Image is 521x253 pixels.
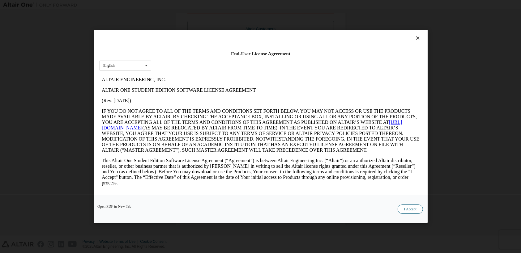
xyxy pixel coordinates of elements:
[2,23,320,29] p: (Rev. [DATE])
[97,205,131,209] a: Open PDF in New Tab
[2,45,303,56] a: [URL][DOMAIN_NAME]
[103,64,115,68] div: English
[397,205,423,214] button: I Accept
[2,83,320,111] p: This Altair One Student Edition Software License Agreement (“Agreement”) is between Altair Engine...
[2,34,320,78] p: IF YOU DO NOT AGREE TO ALL OF THE TERMS AND CONDITIONS SET FORTH BELOW, YOU MAY NOT ACCESS OR USE...
[99,51,422,57] div: End-User License Agreement
[2,13,320,19] p: ALTAIR ONE STUDENT EDITION SOFTWARE LICENSE AGREEMENT
[2,2,320,8] p: ALTAIR ENGINEERING, INC.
